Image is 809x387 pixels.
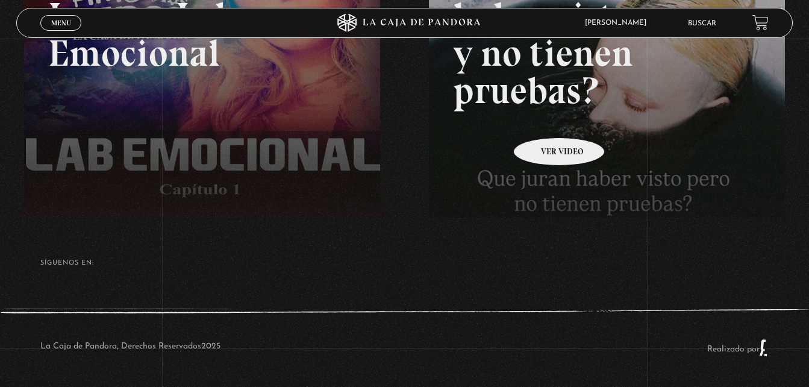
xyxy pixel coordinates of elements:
[688,20,716,27] a: Buscar
[51,19,71,27] span: Menu
[40,339,220,357] p: La Caja de Pandora, Derechos Reservados 2025
[707,345,769,354] a: Realizado por
[47,30,75,38] span: Cerrar
[40,260,769,266] h4: SÍguenos en:
[579,19,658,27] span: [PERSON_NAME]
[752,14,769,31] a: View your shopping cart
